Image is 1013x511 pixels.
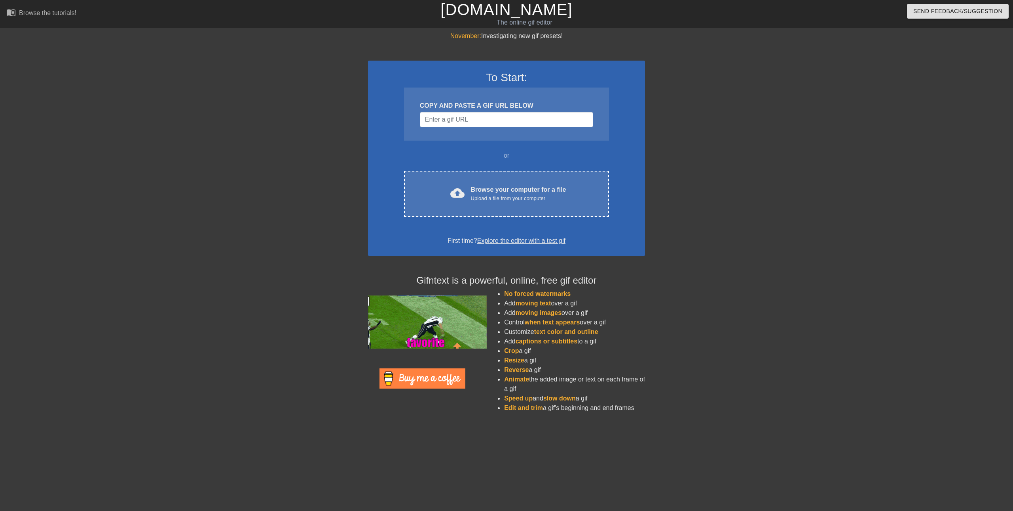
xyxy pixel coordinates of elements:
[504,366,529,373] span: Reverse
[471,185,566,202] div: Browse your computer for a file
[450,186,465,200] span: cloud_upload
[516,309,562,316] span: moving images
[379,368,465,389] img: Buy Me A Coffee
[504,403,645,413] li: a gif's beginning and end frames
[504,356,645,365] li: a gif
[504,347,519,354] span: Crop
[440,1,572,18] a: [DOMAIN_NAME]
[368,296,487,349] img: football_small.gif
[6,8,16,17] span: menu_book
[450,32,481,39] span: November:
[477,237,565,244] a: Explore the editor with a test gif
[504,365,645,375] li: a gif
[504,346,645,356] li: a gif
[525,319,580,326] span: when text appears
[504,357,524,364] span: Resize
[516,300,551,307] span: moving text
[504,308,645,318] li: Add over a gif
[389,151,624,160] div: or
[504,376,529,383] span: Animate
[543,395,576,402] span: slow down
[534,328,598,335] span: text color and outline
[913,6,1002,16] span: Send Feedback/Suggestion
[341,18,707,27] div: The online gif editor
[368,31,645,41] div: Investigating new gif presets!
[504,290,571,297] span: No forced watermarks
[504,318,645,327] li: Control over a gif
[504,375,645,394] li: the added image or text on each frame of a gif
[504,299,645,308] li: Add over a gif
[907,4,1009,19] button: Send Feedback/Suggestion
[378,71,635,84] h3: To Start:
[504,404,543,411] span: Edit and trim
[378,236,635,246] div: First time?
[471,194,566,202] div: Upload a file from your computer
[420,112,593,127] input: Username
[368,275,645,286] h4: Gifntext is a powerful, online, free gif editor
[516,338,577,345] span: captions or subtitles
[504,395,533,402] span: Speed up
[504,337,645,346] li: Add to a gif
[504,394,645,403] li: and a gif
[19,10,76,16] div: Browse the tutorials!
[504,327,645,337] li: Customize
[420,101,593,111] div: COPY AND PASTE A GIF URL BELOW
[6,8,76,20] a: Browse the tutorials!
